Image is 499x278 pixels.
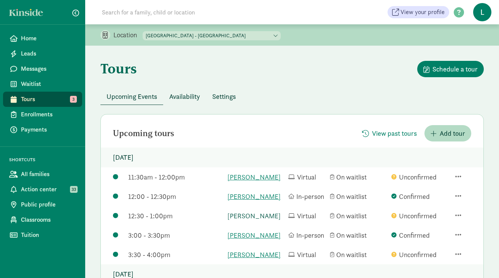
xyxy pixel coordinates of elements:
div: In-person [288,230,326,240]
div: Virtual [288,172,326,182]
button: View past tours [356,125,423,141]
span: Waitlist [21,79,76,89]
a: Leads [3,46,82,61]
div: 11:30am - 12:00pm [128,172,224,182]
a: Home [3,31,82,46]
span: L [473,3,491,21]
h1: Tours [100,61,137,76]
button: Upcoming Events [100,88,163,105]
p: Location [113,30,143,40]
a: Action center 33 [3,182,82,197]
span: Public profile [21,200,76,209]
span: Schedule a tour [432,64,478,74]
span: Messages [21,64,76,73]
span: All families [21,170,76,179]
div: 12:00 - 12:30pm [128,191,224,202]
div: On waitlist [330,191,387,202]
div: 3:30 - 4:00pm [128,249,224,260]
iframe: Chat Widget [461,241,499,278]
a: Classrooms [3,212,82,227]
a: [PERSON_NAME] [227,211,284,221]
a: View past tours [356,129,423,138]
div: 3:00 - 3:30pm [128,230,224,240]
a: [PERSON_NAME] [227,191,284,202]
a: View your profile [388,6,449,18]
span: Enrollments [21,110,76,119]
div: On waitlist [330,172,387,182]
div: Unconfirmed [391,172,448,182]
span: Availability [169,91,200,102]
a: Messages [3,61,82,76]
button: Settings [206,88,242,105]
p: [DATE] [101,148,483,167]
span: Add tour [440,128,465,138]
button: Availability [163,88,206,105]
span: Upcoming Events [106,91,157,102]
div: On waitlist [330,211,387,221]
div: In-person [288,191,326,202]
a: Public profile [3,197,82,212]
a: [PERSON_NAME] [227,249,284,260]
div: Virtual [288,249,326,260]
div: Confirmed [391,191,448,202]
a: Payments [3,122,82,137]
a: Enrollments [3,107,82,122]
div: 12:30 - 1:00pm [128,211,224,221]
button: Schedule a tour [417,61,484,77]
span: Classrooms [21,215,76,224]
a: [PERSON_NAME] [227,230,284,240]
a: [PERSON_NAME] [227,172,284,182]
span: View past tours [372,128,417,138]
span: 33 [70,186,78,193]
span: Leads [21,49,76,58]
span: Tuition [21,230,76,240]
span: Tours [21,95,76,104]
div: On waitlist [330,230,387,240]
div: Confirmed [391,230,448,240]
span: 3 [70,96,77,103]
a: All families [3,167,82,182]
span: Home [21,34,76,43]
span: View your profile [400,8,445,17]
span: Payments [21,125,76,134]
span: Action center [21,185,76,194]
span: Settings [212,91,236,102]
a: Tuition [3,227,82,243]
div: Virtual [288,211,326,221]
div: Unconfirmed [391,249,448,260]
h2: Upcoming tours [113,129,174,138]
button: Add tour [424,125,471,141]
div: On waitlist [330,249,387,260]
a: Waitlist [3,76,82,92]
div: Unconfirmed [391,211,448,221]
a: Tours 3 [3,92,82,107]
input: Search for a family, child or location [97,5,311,20]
